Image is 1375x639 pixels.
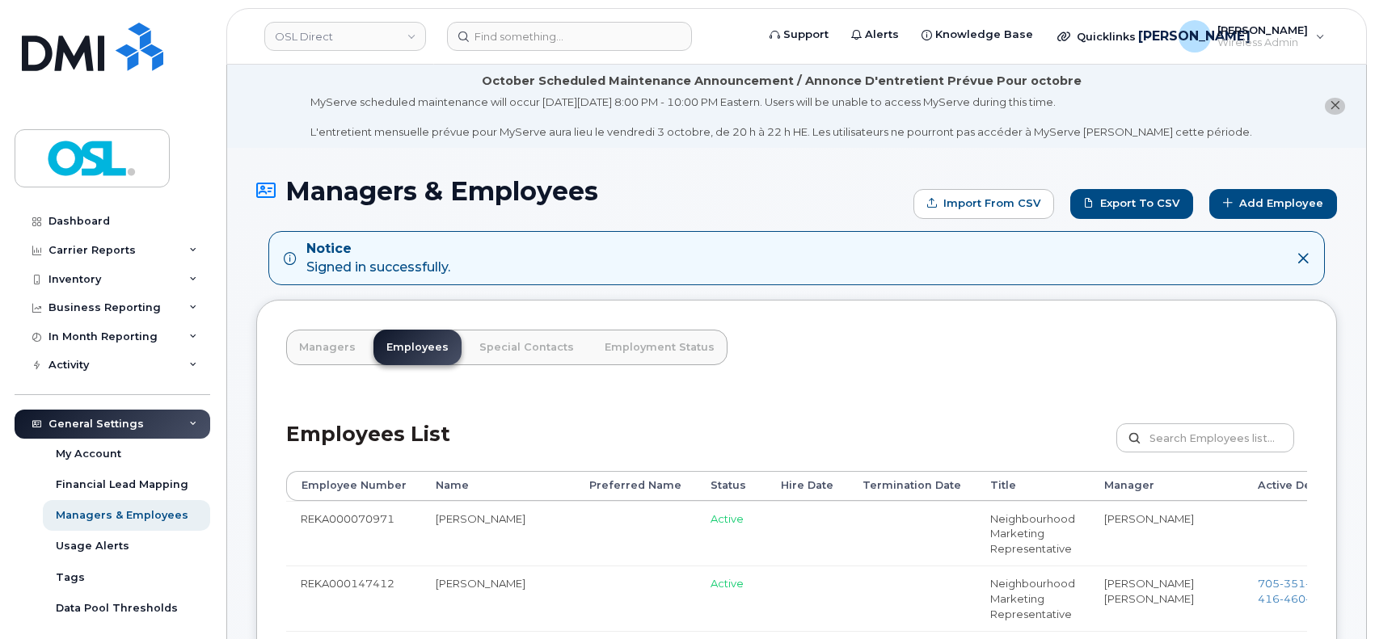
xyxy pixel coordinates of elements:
td: REKA000147412 [286,565,421,631]
span: 351 [1280,577,1305,590]
th: Manager [1090,471,1243,500]
td: [PERSON_NAME] [421,565,575,631]
span: 4236 [1305,577,1339,590]
a: Managers [286,330,369,365]
a: Employees [373,330,462,365]
div: Signed in successfully. [306,240,450,277]
span: Active [711,577,744,590]
span: 460 [1280,592,1305,605]
div: MyServe scheduled maintenance will occur [DATE][DATE] 8:00 PM - 10:00 PM Eastern. Users will be u... [310,95,1252,140]
span: 5471 [1305,592,1339,605]
a: Add Employee [1209,189,1337,219]
li: [PERSON_NAME] [1104,576,1229,591]
h1: Managers & Employees [256,177,905,205]
div: October Scheduled Maintenance Announcement / Annonce D'entretient Prévue Pour octobre [482,73,1082,90]
a: 4164605471 [1258,592,1339,605]
th: Preferred Name [575,471,696,500]
a: 7053514236 [1258,577,1339,590]
button: close notification [1325,98,1345,115]
td: Neighbourhood Marketing Representative [976,565,1090,631]
td: Neighbourhood Marketing Representative [976,501,1090,566]
a: Export to CSV [1070,189,1193,219]
form: Import from CSV [913,189,1054,219]
th: Active Devices [1243,471,1355,500]
th: Name [421,471,575,500]
td: REKA000070971 [286,501,421,566]
strong: Notice [306,240,450,259]
li: [PERSON_NAME] [1104,591,1229,607]
th: Status [696,471,766,500]
th: Hire Date [766,471,848,500]
th: Employee Number [286,471,421,500]
span: 416 [1258,592,1339,605]
th: Termination Date [848,471,976,500]
td: [PERSON_NAME] [421,501,575,566]
li: [PERSON_NAME] [1104,511,1229,527]
span: Active [711,512,744,525]
a: Special Contacts [466,330,587,365]
h2: Employees List [286,423,450,471]
th: Title [976,471,1090,500]
a: Employment Status [592,330,728,365]
span: 705 [1258,577,1339,590]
